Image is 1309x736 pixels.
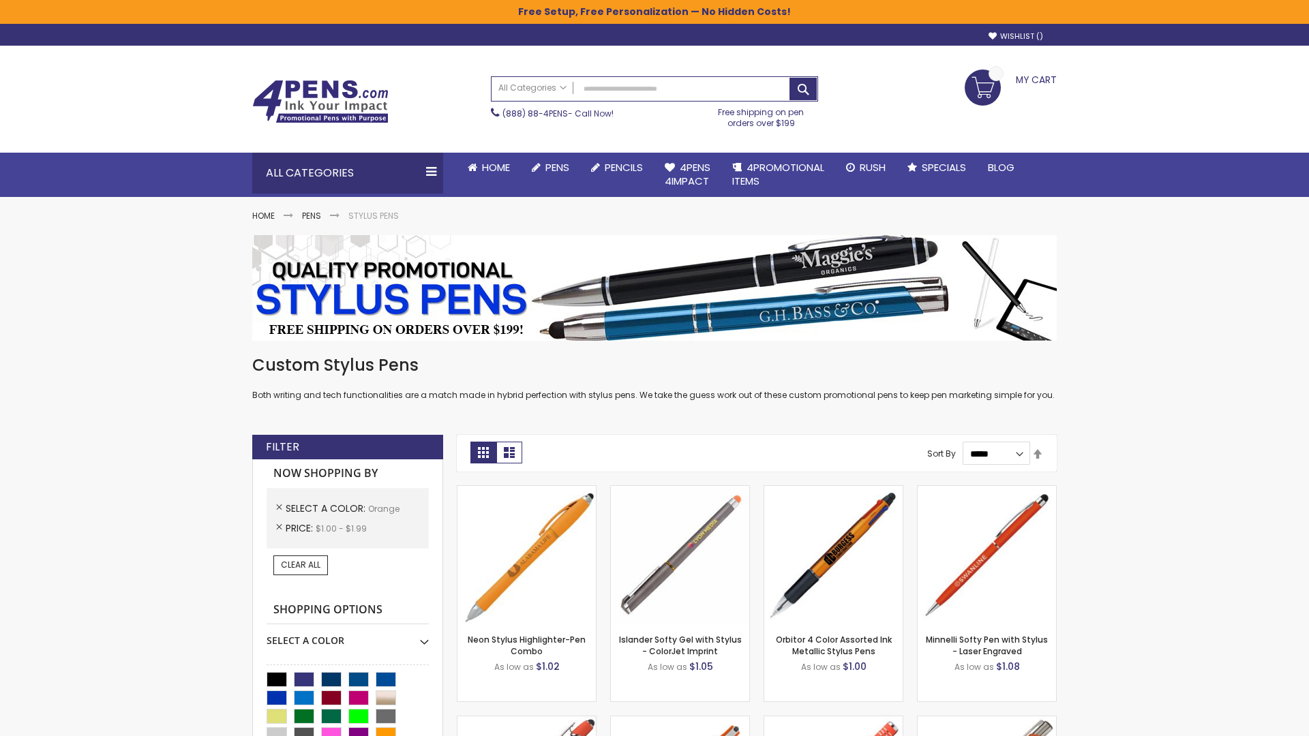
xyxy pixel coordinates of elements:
[348,210,399,221] strong: Stylus Pens
[918,486,1056,624] img: Minnelli Softy Pen with Stylus - Laser Engraved-Orange
[665,160,710,188] span: 4Pens 4impact
[281,559,320,570] span: Clear All
[611,485,749,497] a: Islander Softy Gel with Stylus - ColorJet Imprint-Orange
[457,153,521,183] a: Home
[252,80,389,123] img: 4Pens Custom Pens and Promotional Products
[536,660,560,673] span: $1.02
[502,108,568,119] a: (888) 88-4PENS
[494,661,534,673] span: As low as
[498,82,567,93] span: All Categories
[704,102,819,129] div: Free shipping on pen orders over $199
[988,160,1014,174] span: Blog
[721,153,835,197] a: 4PROMOTIONALITEMS
[266,440,299,455] strong: Filter
[316,523,367,534] span: $1.00 - $1.99
[252,354,1057,376] h1: Custom Stylus Pens
[580,153,654,183] a: Pencils
[545,160,569,174] span: Pens
[926,634,1048,656] a: Minnelli Softy Pen with Stylus - Laser Engraved
[267,624,429,647] div: Select A Color
[521,153,580,183] a: Pens
[897,153,977,183] a: Specials
[502,108,614,119] span: - Call Now!
[368,503,400,515] span: Orange
[918,716,1056,727] a: Tres-Chic Softy Brights with Stylus Pen - Laser-Orange
[977,153,1025,183] a: Blog
[611,716,749,727] a: Avendale Velvet Touch Stylus Gel Pen-Orange
[801,661,841,673] span: As low as
[835,153,897,183] a: Rush
[252,354,1057,401] div: Both writing and tech functionalities are a match made in hybrid perfection with stylus pens. We ...
[492,77,573,99] a: All Categories
[764,716,903,727] a: Marin Softy Pen with Stylus - Laser Engraved-Orange
[252,210,275,221] a: Home
[273,555,328,574] a: Clear All
[619,634,742,656] a: Islander Softy Gel with Stylus - ColorJet Imprint
[267,596,429,625] strong: Shopping Options
[776,634,892,656] a: Orbitor 4 Color Assorted Ink Metallic Stylus Pens
[732,160,824,188] span: 4PROMOTIONAL ITEMS
[764,486,903,624] img: Orbitor 4 Color Assorted Ink Metallic Stylus Pens-Orange
[482,160,510,174] span: Home
[286,502,368,515] span: Select A Color
[252,153,443,194] div: All Categories
[470,442,496,463] strong: Grid
[843,660,867,673] span: $1.00
[922,160,966,174] span: Specials
[996,660,1020,673] span: $1.08
[764,485,903,497] a: Orbitor 4 Color Assorted Ink Metallic Stylus Pens-Orange
[918,485,1056,497] a: Minnelli Softy Pen with Stylus - Laser Engraved-Orange
[267,459,429,488] strong: Now Shopping by
[860,160,886,174] span: Rush
[989,31,1043,42] a: Wishlist
[468,634,586,656] a: Neon Stylus Highlighter-Pen Combo
[654,153,721,197] a: 4Pens4impact
[457,485,596,497] a: Neon Stylus Highlighter-Pen Combo-Orange
[927,448,956,459] label: Sort By
[648,661,687,673] span: As low as
[457,486,596,624] img: Neon Stylus Highlighter-Pen Combo-Orange
[611,486,749,624] img: Islander Softy Gel with Stylus - ColorJet Imprint-Orange
[286,521,316,535] span: Price
[457,716,596,727] a: 4P-MS8B-Orange
[605,160,643,174] span: Pencils
[954,661,994,673] span: As low as
[302,210,321,221] a: Pens
[689,660,713,673] span: $1.05
[252,235,1057,341] img: Stylus Pens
